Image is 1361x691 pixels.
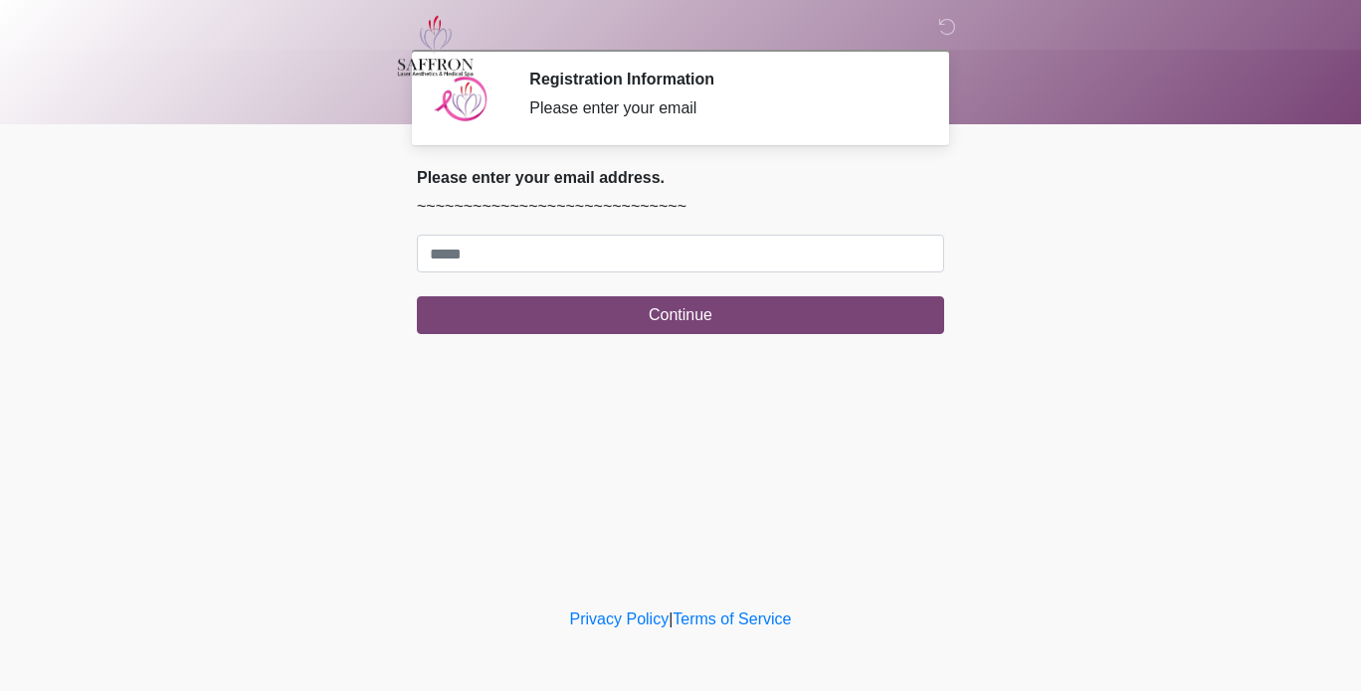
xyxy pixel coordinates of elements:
img: Saffron Laser Aesthetics and Medical Spa Logo [397,15,475,77]
h2: Please enter your email address. [417,168,944,187]
div: Please enter your email [529,96,914,120]
a: Privacy Policy [570,610,670,627]
a: Terms of Service [673,610,791,627]
p: ~~~~~~~~~~~~~~~~~~~~~~~~~~~~~ [417,195,944,219]
a: | [669,610,673,627]
img: Agent Avatar [432,70,491,129]
button: Continue [417,296,944,334]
